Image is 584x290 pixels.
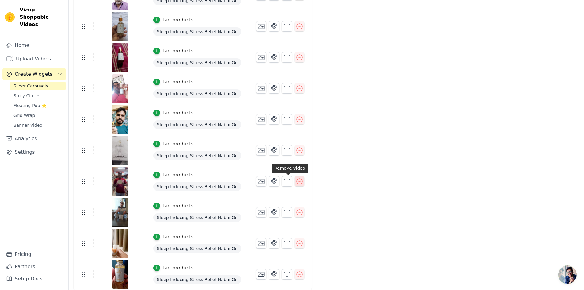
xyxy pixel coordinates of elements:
[162,264,194,272] div: Tag products
[10,82,66,90] a: Slider Carousels
[2,53,66,65] a: Upload Videos
[2,39,66,52] a: Home
[111,105,128,134] img: tn-b5dfbc1377b9434e9c79cc5d5070417f.png
[256,21,266,32] button: Change Thumbnail
[2,248,66,261] a: Pricing
[10,91,66,100] a: Story Circles
[162,171,194,179] div: Tag products
[153,89,241,98] span: Sleep Inducing Stress Relief Nabhi Oil
[13,102,47,109] span: Floating-Pop ⭐
[153,47,194,55] button: Tag products
[2,146,66,158] a: Settings
[153,182,241,191] span: Sleep Inducing Stress Relief Nabhi Oil
[2,273,66,285] a: Setup Docs
[153,244,241,253] span: Sleep Inducing Stress Relief Nabhi Oil
[256,114,266,125] button: Change Thumbnail
[20,6,63,28] span: Vizup Shoppable Videos
[162,16,194,24] div: Tag products
[111,74,128,103] img: tn-dcee6d1b1f5d4bc49842aaa4478b4a96.png
[162,140,194,148] div: Tag products
[13,83,48,89] span: Slider Carousels
[153,78,194,86] button: Tag products
[162,109,194,117] div: Tag products
[111,229,128,258] img: tn-fb2917b296f847e19ebb053b3311f3fc.png
[153,16,194,24] button: Tag products
[256,207,266,218] button: Change Thumbnail
[10,111,66,120] a: Grid Wrap
[162,202,194,210] div: Tag products
[153,264,194,272] button: Tag products
[15,71,52,78] span: Create Widgets
[111,43,128,72] img: tn-f4b2cfffbede45e79411dfe5bccbde8f.png
[153,171,194,179] button: Tag products
[13,93,40,99] span: Story Circles
[256,83,266,94] button: Change Thumbnail
[111,136,128,165] img: tn-08d9d71ce89948639a2515ff10381cf2.png
[153,202,194,210] button: Tag products
[162,233,194,241] div: Tag products
[2,68,66,80] button: Create Widgets
[153,151,241,160] span: Sleep Inducing Stress Relief Nabhi Oil
[111,167,128,196] img: tn-dd3f2b8fcd114b4ca4d335f1d12ecada.png
[153,233,194,241] button: Tag products
[5,12,15,22] img: Vizup
[153,275,241,284] span: Sleep Inducing Stress Relief Nabhi Oil
[13,112,35,118] span: Grid Wrap
[153,140,194,148] button: Tag products
[153,109,194,117] button: Tag products
[256,176,266,187] button: Change Thumbnail
[162,78,194,86] div: Tag products
[2,133,66,145] a: Analytics
[13,122,42,128] span: Banner Video
[153,120,241,129] span: Sleep Inducing Stress Relief Nabhi Oil
[256,269,266,280] button: Change Thumbnail
[162,47,194,55] div: Tag products
[153,213,241,222] span: Sleep Inducing Stress Relief Nabhi Oil
[111,198,128,227] img: tn-53e393013c974029a462e7b22a8a3bbb.png
[2,261,66,273] a: Partners
[153,58,241,67] span: Sleep Inducing Stress Relief Nabhi Oil
[256,238,266,249] button: Change Thumbnail
[10,121,66,130] a: Banner Video
[256,52,266,63] button: Change Thumbnail
[256,145,266,156] button: Change Thumbnail
[10,101,66,110] a: Floating-Pop ⭐
[111,260,128,289] img: tn-00166daee1454d15ba40b0bbab96b9ae.png
[111,12,128,41] img: tn-19ebf83b748e49439a8eea17266d720e.png
[153,27,241,36] span: Sleep Inducing Stress Relief Nabhi Oil
[558,265,577,284] a: Open chat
